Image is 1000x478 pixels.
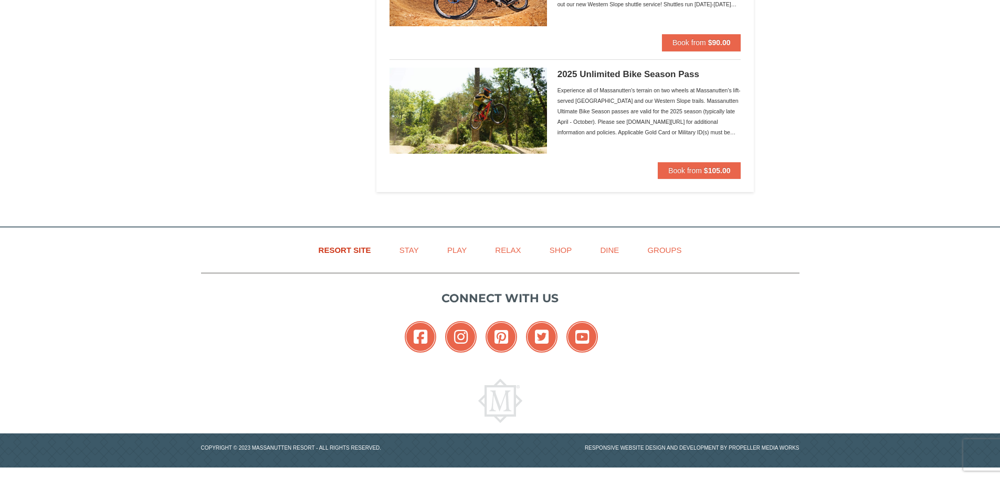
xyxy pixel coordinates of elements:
[478,379,522,423] img: Massanutten Resort Logo
[672,38,706,47] span: Book from
[587,238,632,262] a: Dine
[201,290,799,307] p: Connect with us
[708,38,731,47] strong: $90.00
[193,444,500,452] p: Copyright © 2023 Massanutten Resort - All Rights Reserved.
[662,34,741,51] button: Book from $90.00
[658,162,741,179] button: Book from $105.00
[557,85,741,137] div: Experience all of Massanutten's terrain on two wheels at Massanutten's lift-served [GEOGRAPHIC_DA...
[306,238,384,262] a: Resort Site
[386,238,432,262] a: Stay
[557,69,741,80] h5: 2025 Unlimited Bike Season Pass
[390,68,547,154] img: 6619937-192-d2455562.jpg
[434,238,480,262] a: Play
[668,166,702,175] span: Book from
[482,238,534,262] a: Relax
[585,445,799,451] a: Responsive website design and development by Propeller Media Works
[704,166,731,175] strong: $105.00
[634,238,694,262] a: Groups
[536,238,585,262] a: Shop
